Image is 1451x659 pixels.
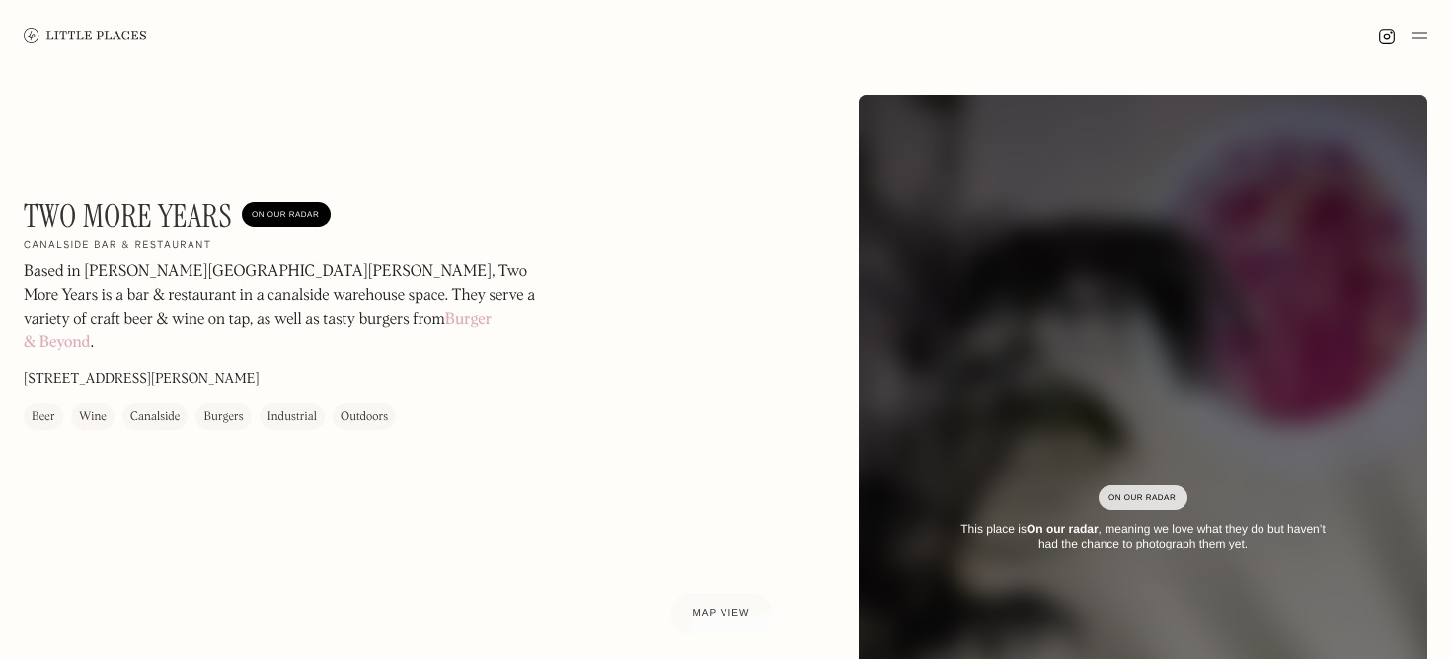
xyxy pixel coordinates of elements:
div: Outdoors [341,408,388,428]
div: Burgers [203,408,243,428]
p: Based in [PERSON_NAME][GEOGRAPHIC_DATA][PERSON_NAME], Two More Years is a bar & restaurant in a c... [24,261,557,356]
div: Canalside [130,408,181,428]
a: Map view [669,592,774,635]
p: [STREET_ADDRESS][PERSON_NAME] [24,370,260,391]
div: This place is , meaning we love what they do but haven’t had the chance to photograph them yet. [950,522,1336,550]
span: Map view [693,608,750,619]
a: Burger & Beyond [24,313,492,352]
div: On Our Radar [252,206,321,226]
div: On Our Radar [1108,488,1178,508]
div: Industrial [267,408,317,428]
div: Beer [32,408,55,428]
strong: On our radar [1027,522,1099,536]
h2: Canalside bar & restaurant [24,240,212,254]
div: Wine [79,408,107,428]
h1: Two More Years [24,197,232,235]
